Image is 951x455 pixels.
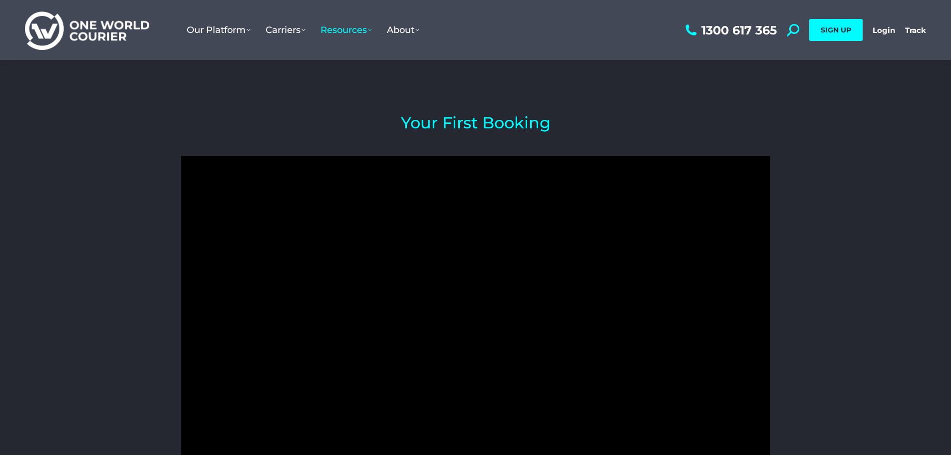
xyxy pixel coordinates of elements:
span: SIGN UP [821,25,851,34]
span: Resources [320,24,372,35]
img: One World Courier [25,10,149,50]
a: SIGN UP [809,19,863,41]
a: Our Platform [179,14,258,45]
a: Login [873,25,895,35]
a: Carriers [258,14,313,45]
span: Carriers [266,24,306,35]
a: Resources [313,14,379,45]
a: About [379,14,427,45]
a: 1300 617 365 [683,24,777,36]
h2: Your First Booking [181,115,770,131]
a: Track [905,25,926,35]
span: Our Platform [187,24,251,35]
span: About [387,24,419,35]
